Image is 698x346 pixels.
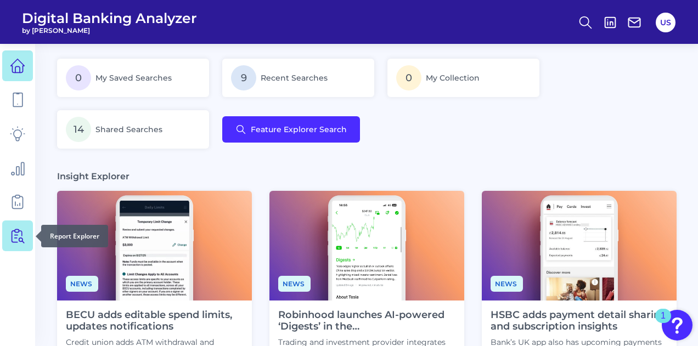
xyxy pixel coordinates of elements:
a: 0My Saved Searches [57,59,209,97]
button: Open Resource Center, 1 new notification [662,310,693,341]
h4: BECU adds editable spend limits, updates notifications [66,309,243,333]
span: Recent Searches [261,73,328,83]
a: News [278,278,311,288]
span: 0 [396,65,421,90]
span: by [PERSON_NAME] [22,26,197,35]
img: News - Phone.png [482,191,677,300]
a: News [491,278,523,288]
div: 1 [661,316,666,330]
span: 14 [66,117,91,142]
h4: HSBC adds payment detail sharing and subscription insights [491,309,668,333]
h4: Robinhood launches AI-powered ‘Digests’ in the [GEOGRAPHIC_DATA] [278,309,455,333]
span: 0 [66,65,91,90]
a: 14Shared Searches [57,110,209,149]
span: My Collection [426,73,480,83]
span: 9 [231,65,256,90]
img: News - Phone (2).png [57,191,252,300]
span: News [491,276,523,292]
span: Feature Explorer Search [251,125,347,134]
button: US [656,13,676,32]
a: News [66,278,98,288]
button: Feature Explorer Search [222,116,360,143]
span: My Saved Searches [95,73,172,83]
img: News - Phone (1).png [269,191,464,300]
a: 0My Collection [387,59,539,97]
a: 9Recent Searches [222,59,374,97]
h3: Insight Explorer [57,171,130,182]
span: News [66,276,98,292]
span: News [278,276,311,292]
span: Shared Searches [95,124,162,134]
div: Report Explorer [41,225,108,247]
span: Digital Banking Analyzer [22,10,197,26]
